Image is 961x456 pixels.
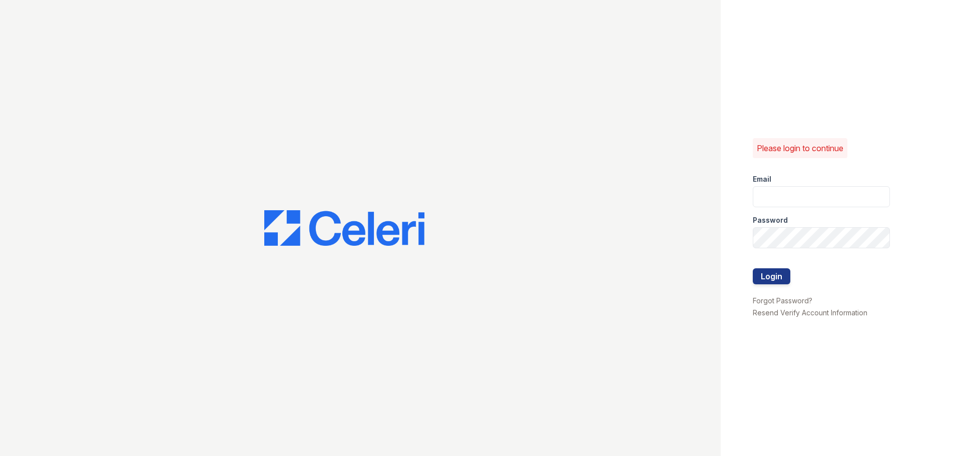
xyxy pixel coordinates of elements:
a: Resend Verify Account Information [753,308,867,317]
label: Password [753,215,788,225]
button: Login [753,268,790,284]
img: CE_Logo_Blue-a8612792a0a2168367f1c8372b55b34899dd931a85d93a1a3d3e32e68fde9ad4.png [264,210,424,246]
label: Email [753,174,771,184]
p: Please login to continue [757,142,843,154]
a: Forgot Password? [753,296,812,305]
